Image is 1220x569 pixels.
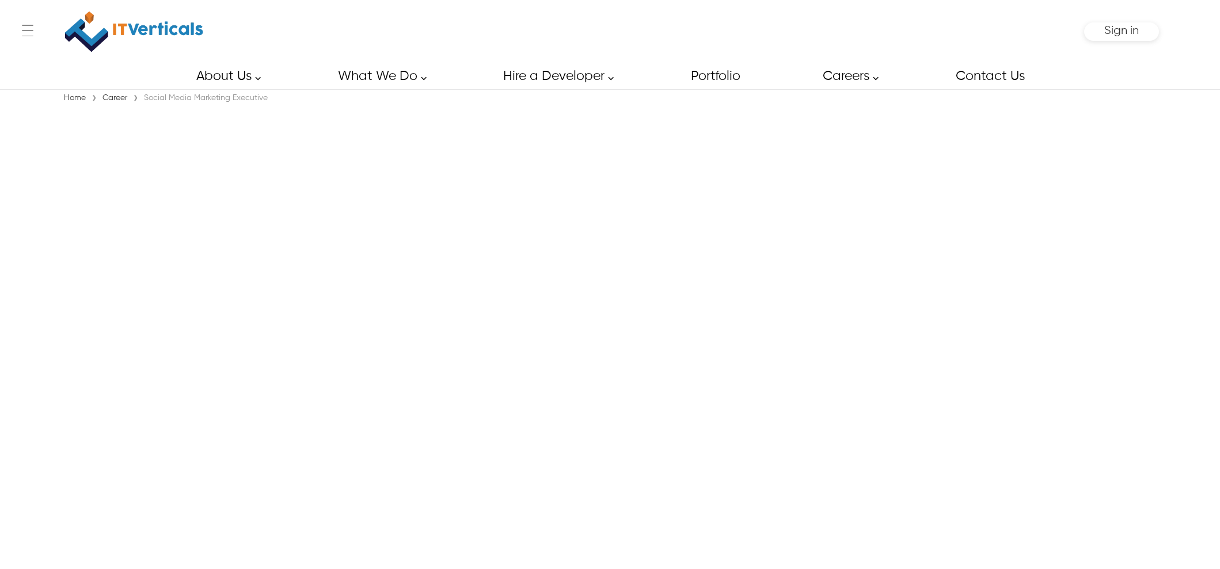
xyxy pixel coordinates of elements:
[942,63,1037,89] a: Contact Us
[1104,25,1139,37] span: Sign in
[65,6,203,58] img: IT Verticals Inc
[325,63,433,89] a: What We Do
[809,63,885,89] a: Careers
[1104,28,1139,36] a: Sign in
[141,92,271,104] div: Social Media Marketing Executive
[490,63,620,89] a: Hire a Developer
[92,90,97,106] span: ›
[61,6,207,58] a: IT Verticals Inc
[183,63,267,89] a: About Us
[133,90,138,106] span: ›
[61,94,89,102] a: Home
[678,63,752,89] a: Portfolio
[100,94,130,102] a: Career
